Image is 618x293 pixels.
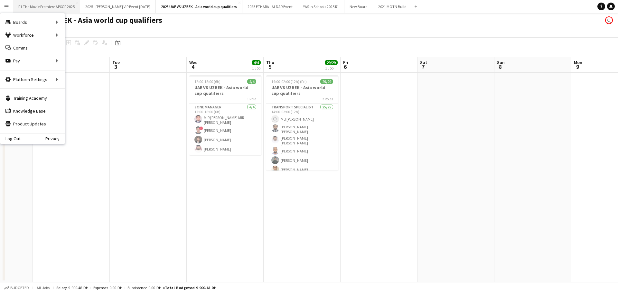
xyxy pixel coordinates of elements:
div: Workforce [0,29,65,41]
span: Mon [574,60,582,65]
span: 1 Role [247,96,256,101]
a: Comms [0,41,65,54]
span: 4 [188,63,198,70]
div: Platform Settings [0,73,65,86]
span: Wed [189,60,198,65]
h3: UAE VS UZBEK - Asia world cup qualifiers [266,85,338,96]
span: 9 [573,63,582,70]
span: 7 [419,63,427,70]
div: 1 Job [252,66,260,70]
div: Boards [0,16,65,29]
app-card-role: Zone Manager4/412:00-18:00 (6h)MIR [PERSON_NAME] MIR [PERSON_NAME]![PERSON_NAME][PERSON_NAME][PER... [189,104,261,155]
app-job-card: 12:00-18:00 (6h)4/4UAE VS UZBEK - Asia world cup qualifiers1 RoleZone Manager4/412:00-18:00 (6h)M... [189,75,261,155]
span: 5 [265,63,274,70]
button: 2025 ETHARA - ALDAR Event [242,0,298,13]
span: Sun [497,60,505,65]
span: Fri [343,60,348,65]
span: 4/4 [252,60,261,65]
div: 1 Job [325,66,337,70]
span: All jobs [35,285,51,290]
a: Privacy [45,136,65,141]
span: 2 Roles [322,96,333,101]
div: Pay [0,54,65,67]
button: F1 The Movie Premiere APXGP 2025 [13,0,80,13]
a: Training Academy [0,92,65,105]
span: Sat [420,60,427,65]
button: New Board [344,0,373,13]
span: 12:00-18:00 (6h) [194,79,220,84]
div: Salary 9 900.48 DH + Expenses 0.00 DH + Subsistence 0.00 DH = [56,285,217,290]
a: Product Updates [0,117,65,130]
span: Total Budgeted 9 900.48 DH [165,285,217,290]
button: Budgeted [3,284,30,291]
span: Budgeted [10,286,29,290]
button: 2021 MOTN Build [373,0,412,13]
button: 2025 UAE VS UZBEK - Asia world cup qualifiers [156,0,242,13]
span: 14:00-02:00 (12h) (Fri) [271,79,307,84]
span: 8 [496,63,505,70]
span: 29/29 [325,60,338,65]
app-job-card: 14:00-02:00 (12h) (Fri)29/29UAE VS UZBEK - Asia world cup qualifiers2 RolesTransport Specialist25... [266,75,338,170]
span: 6 [342,63,348,70]
a: Knowledge Base [0,105,65,117]
span: ! [199,126,203,130]
app-user-avatar: Edward Francowic [605,16,613,24]
span: Thu [266,60,274,65]
button: YAS In Schools 2025 R1 [298,0,344,13]
a: Log Out [0,136,21,141]
h1: 2025 UAE VS UZBEK - Asia world cup qualifiers [5,15,162,25]
h3: UAE VS UZBEK - Asia world cup qualifiers [189,85,261,96]
button: 2025 - [PERSON_NAME] VIP Event [DATE] [80,0,156,13]
span: 29/29 [320,79,333,84]
span: 4/4 [247,79,256,84]
span: Tue [112,60,120,65]
span: 3 [111,63,120,70]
